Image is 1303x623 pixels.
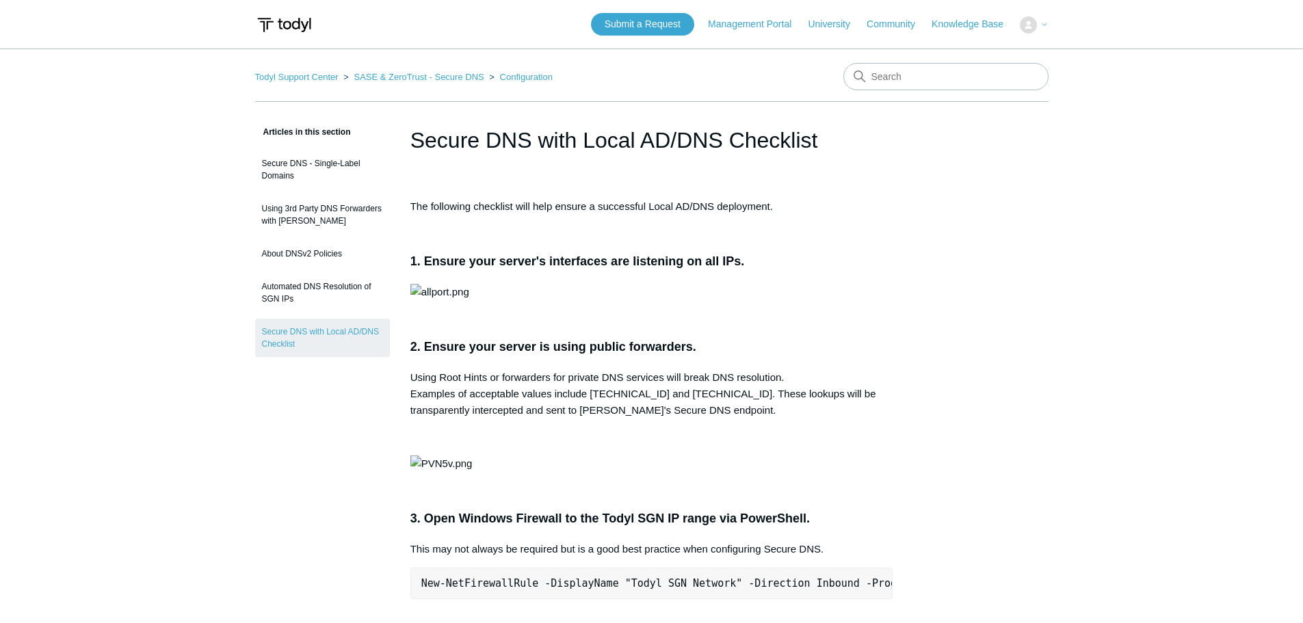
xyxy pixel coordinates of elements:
[410,509,893,529] h3: 3. Open Windows Firewall to the Todyl SGN IP range via PowerShell.
[255,319,390,357] a: Secure DNS with Local AD/DNS Checklist
[932,17,1017,31] a: Knowledge Base
[410,541,893,557] p: This may not always be required but is a good best practice when configuring Secure DNS.
[410,198,893,215] p: The following checklist will help ensure a successful Local AD/DNS deployment.
[500,72,553,82] a: Configuration
[255,150,390,189] a: Secure DNS - Single-Label Domains
[255,274,390,312] a: Automated DNS Resolution of SGN IPs
[843,63,1049,90] input: Search
[410,455,473,472] img: PVN5v.png
[486,72,553,82] li: Configuration
[255,127,351,137] span: Articles in this section
[591,13,694,36] a: Submit a Request
[255,12,313,38] img: Todyl Support Center Help Center home page
[410,284,469,300] img: allport.png
[410,124,893,157] h1: Secure DNS with Local AD/DNS Checklist
[867,17,929,31] a: Community
[410,337,893,357] h3: 2. Ensure your server is using public forwarders.
[341,72,486,82] li: SASE & ZeroTrust - Secure DNS
[255,241,390,267] a: About DNSv2 Policies
[808,17,863,31] a: University
[255,72,339,82] a: Todyl Support Center
[255,196,390,234] a: Using 3rd Party DNS Forwarders with [PERSON_NAME]
[255,72,341,82] li: Todyl Support Center
[354,72,484,82] a: SASE & ZeroTrust - Secure DNS
[410,369,893,419] p: Using Root Hints or forwarders for private DNS services will break DNS resolution. Examples of ac...
[410,252,893,271] h3: 1. Ensure your server's interfaces are listening on all IPs.
[410,568,893,599] pre: New-NetFirewallRule -DisplayName "Todyl SGN Network" -Direction Inbound -Program Any -LocalAddres...
[708,17,805,31] a: Management Portal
